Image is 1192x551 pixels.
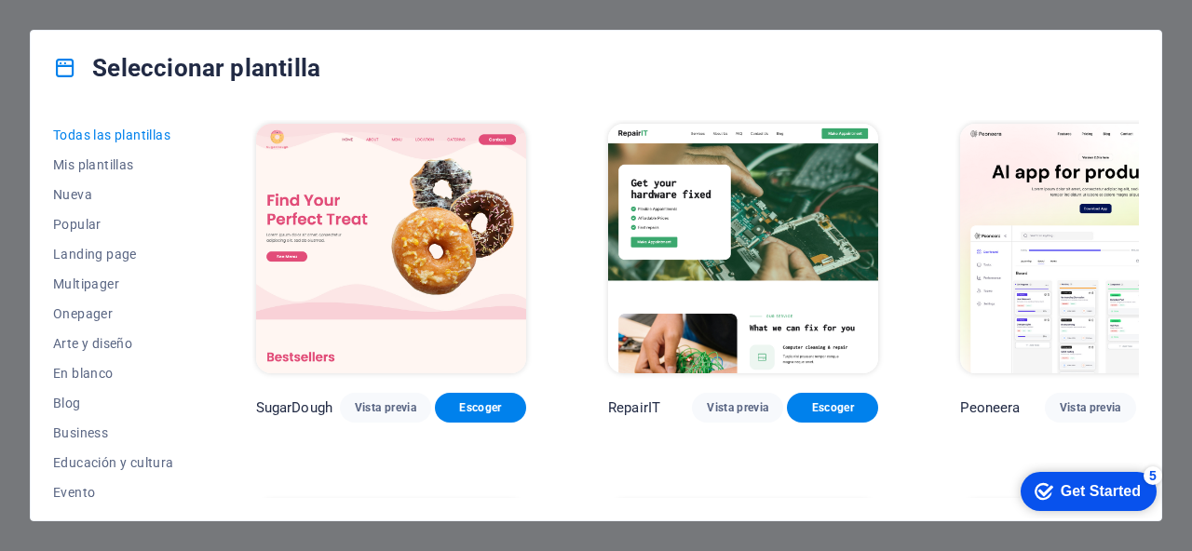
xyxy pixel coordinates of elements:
[53,269,174,299] button: Multipager
[340,393,431,423] button: Vista previa
[960,398,1020,417] p: Peoneera
[1045,393,1136,423] button: Vista previa
[53,306,174,321] span: Onepager
[53,299,174,329] button: Onepager
[53,187,174,202] span: Nueva
[355,400,416,415] span: Vista previa
[256,398,332,417] p: SugarDough
[787,393,878,423] button: Escoger
[138,4,156,22] div: 5
[53,247,174,262] span: Landing page
[256,124,526,373] img: SugarDough
[53,477,174,507] button: Evento
[53,485,174,500] span: Evento
[53,53,320,83] h4: Seleccionar plantilla
[53,418,174,448] button: Business
[53,366,174,381] span: En blanco
[53,209,174,239] button: Popular
[53,336,174,351] span: Arte y diseño
[53,128,174,142] span: Todas las plantillas
[55,20,135,37] div: Get Started
[435,393,526,423] button: Escoger
[53,425,174,440] span: Business
[53,388,174,418] button: Blog
[53,180,174,209] button: Nueva
[53,455,174,470] span: Educación y cultura
[692,393,783,423] button: Vista previa
[15,9,151,48] div: Get Started 5 items remaining, 0% complete
[53,150,174,180] button: Mis plantillas
[608,124,878,373] img: RepairIT
[53,276,174,291] span: Multipager
[1060,400,1121,415] span: Vista previa
[707,400,768,415] span: Vista previa
[53,120,174,150] button: Todas las plantillas
[450,400,511,415] span: Escoger
[53,157,174,172] span: Mis plantillas
[53,217,174,232] span: Popular
[53,329,174,358] button: Arte y diseño
[802,400,863,415] span: Escoger
[53,396,174,410] span: Blog
[53,239,174,269] button: Landing page
[608,398,660,417] p: RepairIT
[53,448,174,477] button: Educación y cultura
[53,358,174,388] button: En blanco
